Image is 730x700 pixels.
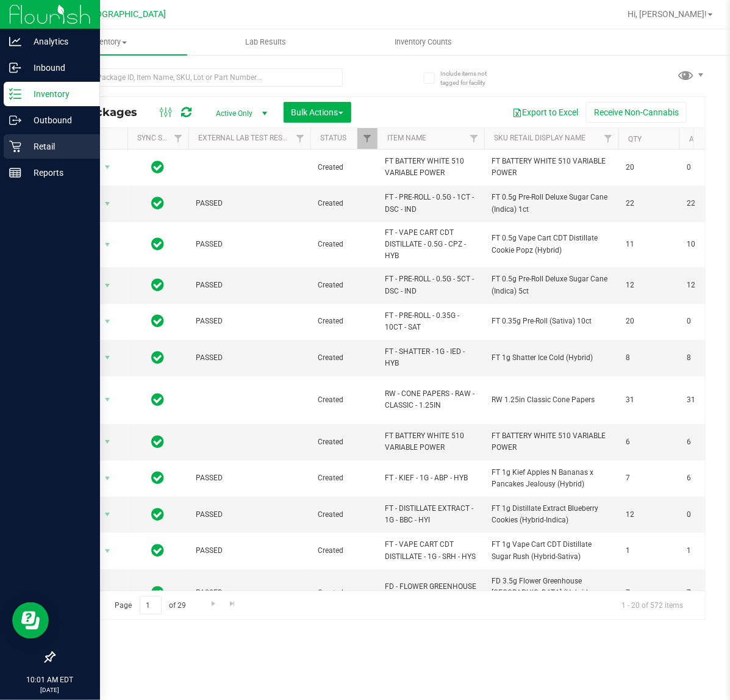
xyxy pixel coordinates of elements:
span: select [100,236,115,253]
span: FT BATTERY WHITE 510 VARIABLE POWER [492,430,611,453]
button: Bulk Actions [284,102,351,123]
a: Available [689,135,726,143]
a: Sku Retail Display Name [494,134,585,142]
span: In Sync [152,349,165,366]
span: FT - SHATTER - 1G - IED - HYB [385,346,477,369]
span: RW 1.25in Classic Cone Papers [492,394,611,406]
span: select [100,433,115,450]
a: Status [320,134,346,142]
a: Filter [598,128,618,149]
span: 6 [626,436,672,448]
span: PASSED [196,280,303,291]
inline-svg: Outbound [9,114,21,126]
span: All Packages [63,106,149,119]
a: Filter [464,128,484,149]
span: FT - PRE-ROLL - 0.5G - 5CT - DSC - IND [385,273,477,297]
span: PASSED [196,239,303,250]
span: In Sync [152,584,165,601]
span: 11 [626,239,672,250]
p: Retail [21,139,95,154]
span: PASSED [196,352,303,364]
button: Receive Non-Cannabis [586,102,687,123]
a: External Lab Test Result [198,134,294,142]
p: 10:01 AM EDT [5,674,95,685]
span: Created [318,472,370,484]
span: 20 [626,316,672,327]
span: FT - VAPE CART CDT DISTILLATE - 1G - SRH - HYS [385,539,477,562]
inline-svg: Retail [9,140,21,153]
span: FT BATTERY WHITE 510 VARIABLE POWER [385,156,477,179]
span: Lab Results [229,37,302,48]
span: FD 3.5g Flower Greenhouse [GEOGRAPHIC_DATA] (Hybrid-Indica) [492,576,611,611]
span: select [100,506,115,523]
input: 1 [140,596,162,615]
p: Inventory [21,87,95,101]
span: select [100,277,115,294]
span: select [100,349,115,366]
span: Created [318,280,370,291]
span: FT - PRE-ROLL - 0.5G - 1CT - DSC - IND [385,192,477,215]
span: select [100,470,115,487]
span: FT BATTERY WHITE 510 VARIABLE POWER [385,430,477,453]
span: 8 [626,352,672,364]
span: 1 - 20 of 572 items [612,596,693,615]
inline-svg: Inventory [9,88,21,100]
inline-svg: Analytics [9,35,21,48]
a: Sync Status [137,134,184,142]
span: PASSED [196,509,303,521]
span: FT 0.5g Vape Cart CDT Distillate Cookie Popz (Hybrid) [492,233,611,256]
p: Analytics [21,34,95,49]
span: FT 1g Shatter Ice Cold (Hybrid) [492,352,611,364]
span: 12 [626,509,672,521]
p: Reports [21,165,95,180]
span: 22 [626,198,672,209]
span: Created [318,316,370,327]
inline-svg: Inbound [9,62,21,74]
span: In Sync [152,469,165,486]
span: 31 [626,394,672,406]
span: 20 [626,162,672,173]
a: Go to the last page [224,596,242,613]
span: Bulk Actions [292,107,343,117]
span: FT 1g Kief Apples N Bananas x Pancakes Jealousy (Hybrid) [492,467,611,490]
span: PASSED [196,316,303,327]
a: Inventory [29,29,187,55]
span: select [100,543,115,560]
span: PASSED [196,587,303,599]
span: FD - FLOWER GREENHOUSE - 3.5G - RHB - HYI [385,581,477,604]
span: Created [318,239,370,250]
span: In Sync [152,312,165,330]
a: Lab Results [187,29,345,55]
span: PASSED [196,472,303,484]
span: FT - VAPE CART CDT DISTILLATE - 0.5G - CPZ - HYB [385,227,477,262]
span: PASSED [196,545,303,557]
a: Item Name [387,134,426,142]
a: Qty [628,135,642,143]
span: In Sync [152,542,165,559]
span: FT 0.5g Pre-Roll Deluxe Sugar Cane (Indica) 5ct [492,273,611,297]
input: Search Package ID, Item Name, SKU, Lot or Part Number... [54,68,343,87]
span: Created [318,545,370,557]
span: FT - PRE-ROLL - 0.35G - 10CT - SAT [385,310,477,333]
span: In Sync [152,276,165,294]
span: 1 [626,545,672,557]
span: In Sync [152,195,165,212]
span: FT - DISTILLATE EXTRACT - 1G - BBC - HYI [385,503,477,526]
span: FT 1g Distillate Extract Blueberry Cookies (Hybrid-Indica) [492,503,611,526]
span: RW - CONE PAPERS - RAW - CLASSIC - 1.25IN [385,388,477,411]
span: In Sync [152,506,165,523]
span: Page of 29 [104,596,196,615]
span: FT 0.35g Pre-Roll (Sativa) 10ct [492,316,611,327]
span: PASSED [196,198,303,209]
button: Export to Excel [504,102,586,123]
span: Created [318,394,370,406]
p: Inbound [21,60,95,75]
span: Created [318,587,370,599]
span: Created [318,509,370,521]
span: In Sync [152,236,165,253]
span: Include items not tagged for facility [440,69,501,87]
a: Filter [168,128,188,149]
a: Inventory Counts [345,29,503,55]
iframe: Resource center [12,602,49,639]
span: Created [318,198,370,209]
